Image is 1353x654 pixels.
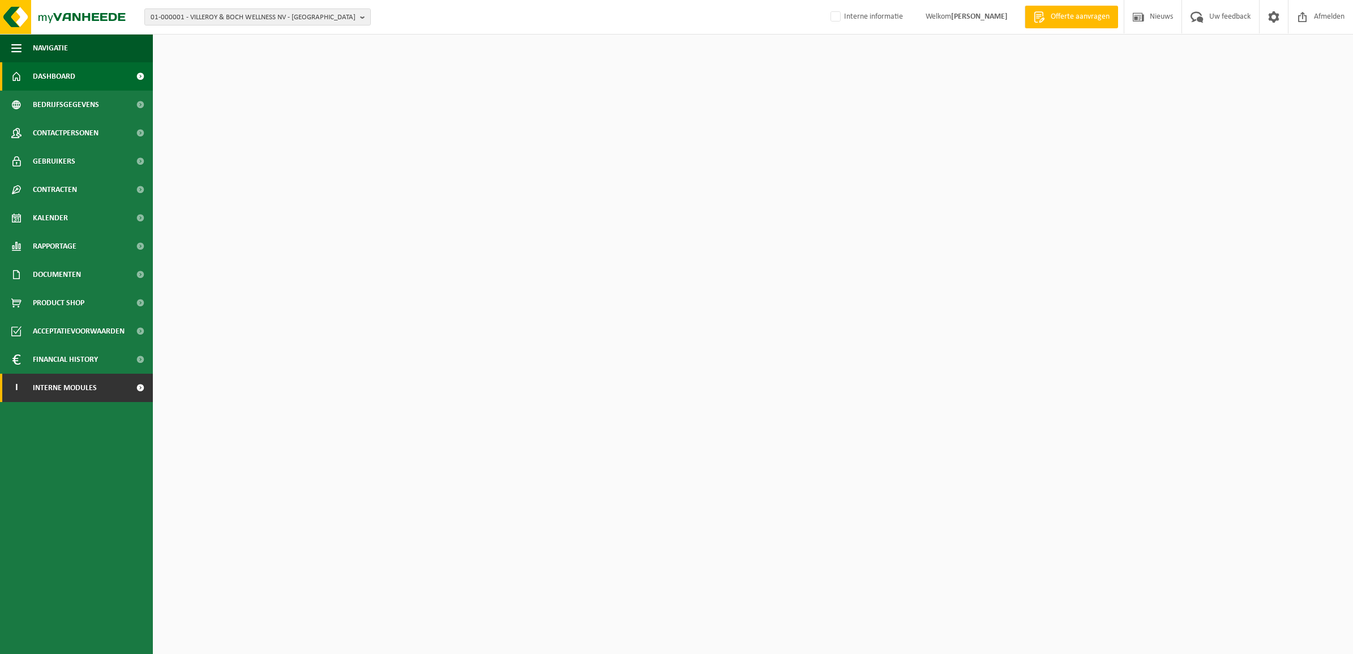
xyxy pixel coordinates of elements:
span: Gebruikers [33,147,75,176]
span: Acceptatievoorwaarden [33,317,125,345]
span: Documenten [33,260,81,289]
span: I [11,374,22,402]
span: Kalender [33,204,68,232]
span: Navigatie [33,34,68,62]
a: Offerte aanvragen [1025,6,1118,28]
span: Rapportage [33,232,76,260]
span: Bedrijfsgegevens [33,91,99,119]
span: Financial History [33,345,98,374]
label: Interne informatie [828,8,903,25]
span: 01-000001 - VILLEROY & BOCH WELLNESS NV - [GEOGRAPHIC_DATA] [151,9,356,26]
span: Contracten [33,176,77,204]
button: 01-000001 - VILLEROY & BOCH WELLNESS NV - [GEOGRAPHIC_DATA] [144,8,371,25]
span: Contactpersonen [33,119,99,147]
span: Interne modules [33,374,97,402]
span: Dashboard [33,62,75,91]
span: Product Shop [33,289,84,317]
span: Offerte aanvragen [1048,11,1112,23]
strong: [PERSON_NAME] [951,12,1008,21]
